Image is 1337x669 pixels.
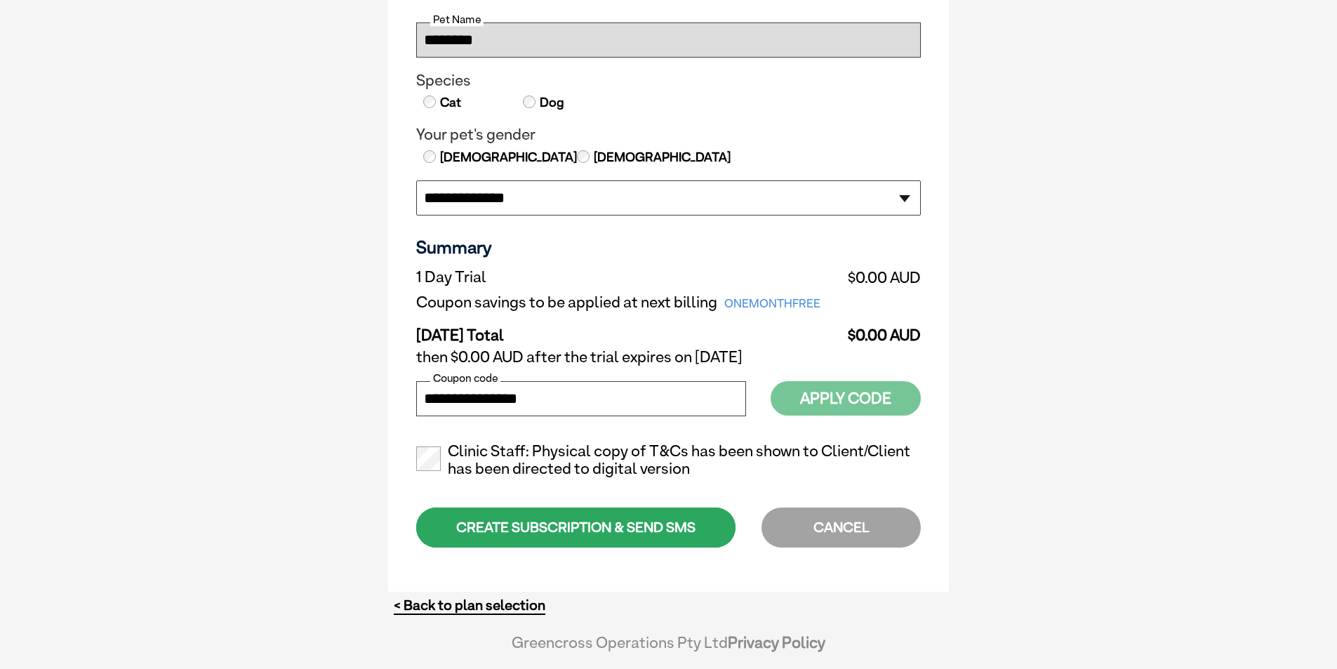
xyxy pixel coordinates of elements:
[394,597,545,614] a: < Back to plan selection
[771,381,921,416] button: Apply Code
[430,372,500,385] label: Coupon code
[728,633,825,651] a: Privacy Policy
[842,315,921,345] td: $0.00 AUD
[416,508,736,548] div: CREATE SUBSCRIPTION & SEND SMS
[842,265,921,290] td: $0.00 AUD
[416,290,842,315] td: Coupon savings to be applied at next billing
[416,72,921,90] legend: Species
[717,294,827,314] span: ONEMONTHFREE
[465,633,872,665] div: Greencross Operations Pty Ltd
[416,442,921,479] label: Clinic Staff: Physical copy of T&Cs has been shown to Client/Client has been directed to digital ...
[416,265,842,290] td: 1 Day Trial
[416,315,842,345] td: [DATE] Total
[416,446,441,471] input: Clinic Staff: Physical copy of T&Cs has been shown to Client/Client has been directed to digital ...
[416,345,921,370] td: then $0.00 AUD after the trial expires on [DATE]
[761,508,921,548] div: CANCEL
[416,126,921,144] legend: Your pet's gender
[416,237,921,258] h3: Summary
